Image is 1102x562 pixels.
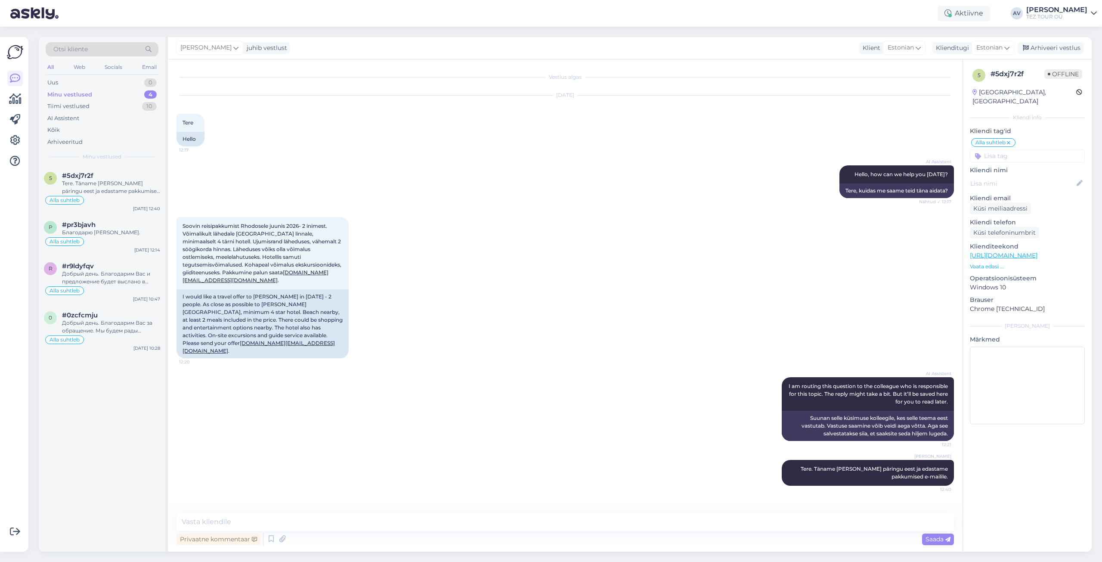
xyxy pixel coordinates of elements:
p: Brauser [970,295,1085,304]
div: [PERSON_NAME] [970,322,1085,330]
div: [PERSON_NAME] [1026,6,1087,13]
div: Добрый день. Благодарим Вас и предложение будет выслано в ближайшее время. [62,270,160,286]
div: AI Assistent [47,114,79,123]
span: Saada [926,535,950,543]
p: Kliendi email [970,194,1085,203]
div: [DATE] 10:28 [133,345,160,351]
div: Tere, kuidas me saame teid täna aidata? [839,183,954,198]
span: Nähtud ✓ 12:17 [919,199,951,205]
a: [URL][DOMAIN_NAME] [970,252,1037,259]
span: Alla suhtleb [50,239,80,244]
span: AI Assistent [919,370,951,377]
span: Alla suhtleb [975,140,1006,145]
span: Tere [183,119,193,126]
div: Vestlus algas [176,73,954,81]
span: 12:17 [179,147,211,153]
span: #r9ldyfqv [62,262,94,270]
div: Küsi meiliaadressi [970,203,1031,214]
div: Благодарю [PERSON_NAME]. [62,229,160,236]
p: Vaata edasi ... [970,263,1085,270]
div: 10 [142,102,157,111]
span: 5 [978,72,981,78]
div: [DATE] [176,91,954,99]
div: Hello [176,132,204,146]
span: AI Assistent [919,158,951,165]
div: Küsi telefoninumbrit [970,227,1039,239]
span: Soovin reisipakkumist Rhodosele juunis 2026- 2 inimest. Võimalikult lähedale [GEOGRAPHIC_DATA] li... [183,223,343,283]
span: Alla suhtleb [50,337,80,342]
div: Email [140,62,158,73]
a: [DOMAIN_NAME][EMAIL_ADDRESS][DOMAIN_NAME] [183,340,335,354]
span: Estonian [976,43,1003,53]
span: #5dxj7r2f [62,172,93,180]
div: Tere. Täname [PERSON_NAME] päringu eest ja edastame pakkumised e-mailile. [62,180,160,195]
div: Socials [103,62,124,73]
p: Kliendi tag'id [970,127,1085,136]
div: All [46,62,56,73]
p: Kliendi nimi [970,166,1085,175]
span: Estonian [888,43,914,53]
div: Добрый день. Благодарим Вас за обращение. Мы будем рады предложить для отдыха Крит и [GEOGRAPHIC_... [62,319,160,335]
span: 5 [49,175,52,181]
div: [DATE] 12:14 [134,247,160,253]
div: Minu vestlused [47,90,92,99]
p: Windows 10 [970,283,1085,292]
span: 0 [49,314,52,321]
span: #0zcfcmju [62,311,98,319]
span: Minu vestlused [83,153,121,161]
div: Arhiveeri vestlus [1018,42,1084,54]
div: AV [1011,7,1023,19]
span: 12:21 [919,441,951,448]
input: Lisa nimi [970,179,1075,188]
span: r [49,265,53,272]
div: # 5dxj7r2f [991,69,1044,79]
div: Tiimi vestlused [47,102,90,111]
div: Arhiveeritud [47,138,83,146]
div: TEZ TOUR OÜ [1026,13,1087,20]
span: 12:40 [919,486,951,493]
input: Lisa tag [970,149,1085,162]
div: Suunan selle küsimuse kolleegile, kes selle teema eest vastutab. Vastuse saamine võib veidi aega ... [782,411,954,441]
span: [PERSON_NAME] [180,43,232,53]
div: [GEOGRAPHIC_DATA], [GEOGRAPHIC_DATA] [972,88,1076,106]
div: Klient [859,43,880,53]
div: Aktiivne [938,6,990,21]
span: Hello, how can we help you [DATE]? [854,171,948,177]
span: Alla suhtleb [50,198,80,203]
span: p [49,224,53,230]
a: [PERSON_NAME]TEZ TOUR OÜ [1026,6,1097,20]
div: Web [72,62,87,73]
span: [PERSON_NAME] [914,453,951,460]
div: [DATE] 12:40 [133,205,160,212]
p: Märkmed [970,335,1085,344]
p: Operatsioonisüsteem [970,274,1085,283]
div: Privaatne kommentaar [176,534,260,545]
p: Klienditeekond [970,242,1085,251]
p: Kliendi telefon [970,218,1085,227]
div: Klienditugi [932,43,969,53]
div: [DATE] 10:47 [133,296,160,302]
div: Kliendi info [970,114,1085,121]
div: I would like a travel offer to [PERSON_NAME] in [DATE] - 2 people. As close as possible to [PERSO... [176,289,349,358]
span: #pr3bjavh [62,221,96,229]
div: Uus [47,78,58,87]
span: Alla suhtleb [50,288,80,293]
div: Kõik [47,126,60,134]
div: juhib vestlust [243,43,287,53]
div: 0 [144,78,157,87]
span: Offline [1044,69,1082,79]
p: Chrome [TECHNICAL_ID] [970,304,1085,314]
span: Otsi kliente [53,45,88,54]
span: 12:20 [179,359,211,365]
img: Askly Logo [7,44,23,60]
span: I am routing this question to the colleague who is responsible for this topic. The reply might ta... [789,383,949,405]
div: 4 [144,90,157,99]
span: Tere. Täname [PERSON_NAME] päringu eest ja edastame pakkumised e-mailile. [801,466,949,480]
